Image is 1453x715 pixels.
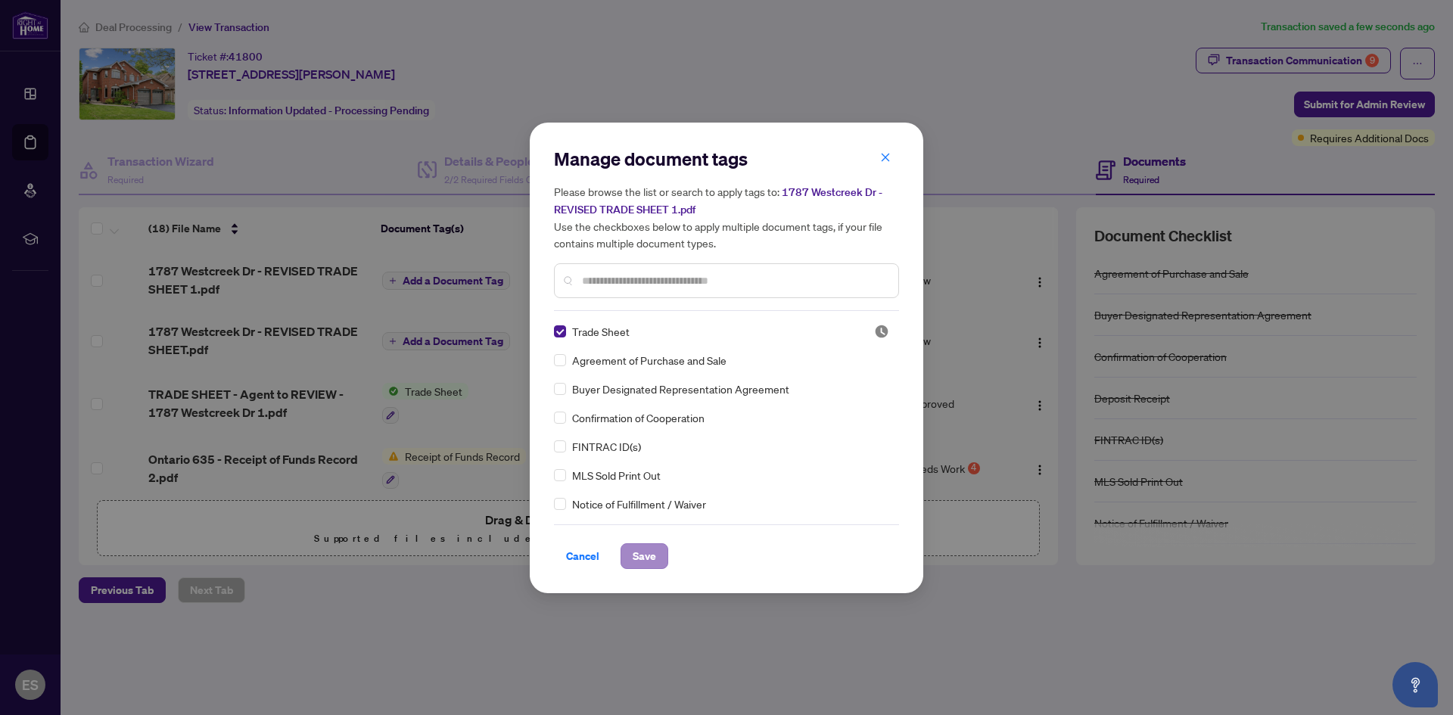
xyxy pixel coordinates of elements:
[572,323,630,340] span: Trade Sheet
[880,152,891,163] span: close
[554,185,882,216] span: 1787 Westcreek Dr - REVISED TRADE SHEET 1.pdf
[621,543,668,569] button: Save
[633,544,656,568] span: Save
[874,324,889,339] span: Pending Review
[554,543,611,569] button: Cancel
[572,438,641,455] span: FINTRAC ID(s)
[554,147,899,171] h2: Manage document tags
[572,467,661,483] span: MLS Sold Print Out
[572,496,706,512] span: Notice of Fulfillment / Waiver
[572,352,726,368] span: Agreement of Purchase and Sale
[566,544,599,568] span: Cancel
[554,183,899,251] h5: Please browse the list or search to apply tags to: Use the checkboxes below to apply multiple doc...
[572,381,789,397] span: Buyer Designated Representation Agreement
[874,324,889,339] img: status
[572,409,705,426] span: Confirmation of Cooperation
[1392,662,1438,707] button: Open asap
